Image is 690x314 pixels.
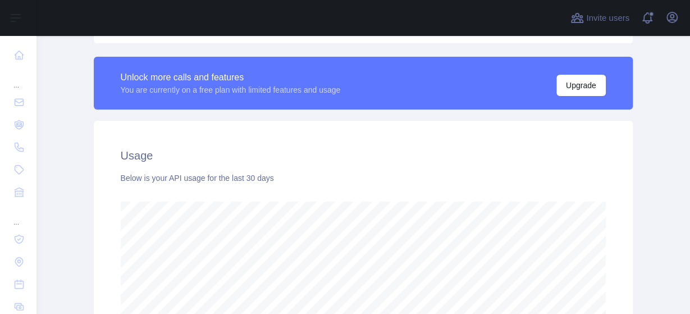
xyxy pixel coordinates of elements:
div: You are currently on a free plan with limited features and usage [121,84,341,95]
div: ... [9,67,27,90]
span: Invite users [586,12,629,25]
button: Invite users [568,9,632,27]
div: Unlock more calls and features [121,71,341,84]
div: Below is your API usage for the last 30 days [121,172,606,184]
button: Upgrade [556,75,606,96]
div: ... [9,204,27,227]
h2: Usage [121,148,606,163]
